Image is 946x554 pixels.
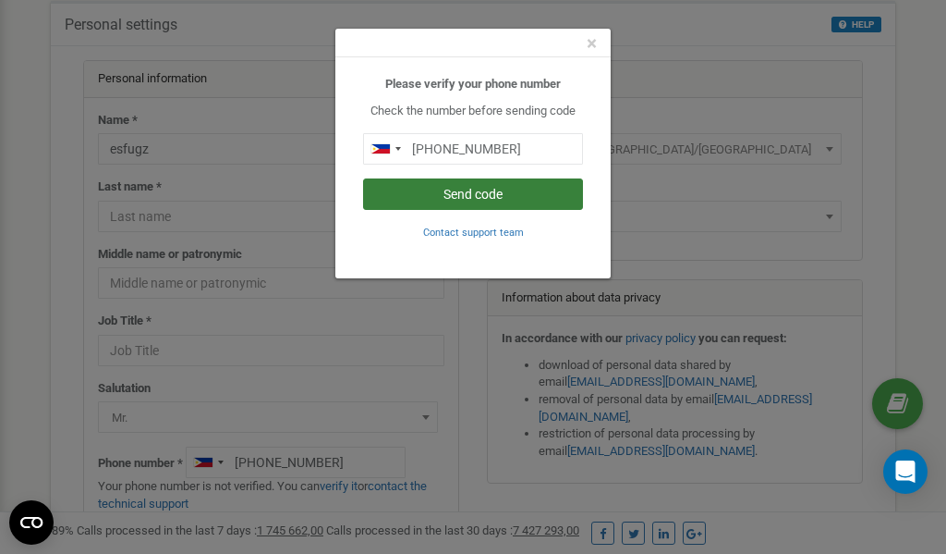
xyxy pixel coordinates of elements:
div: Telephone country code [364,134,406,164]
button: Close [587,34,597,54]
button: Open CMP widget [9,500,54,545]
input: 0905 123 4567 [363,133,583,165]
b: Please verify your phone number [385,77,561,91]
a: Contact support team [423,225,524,239]
p: Check the number before sending code [363,103,583,120]
div: Open Intercom Messenger [883,449,928,494]
small: Contact support team [423,227,524,239]
button: Send code [363,179,583,210]
span: × [587,32,597,55]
